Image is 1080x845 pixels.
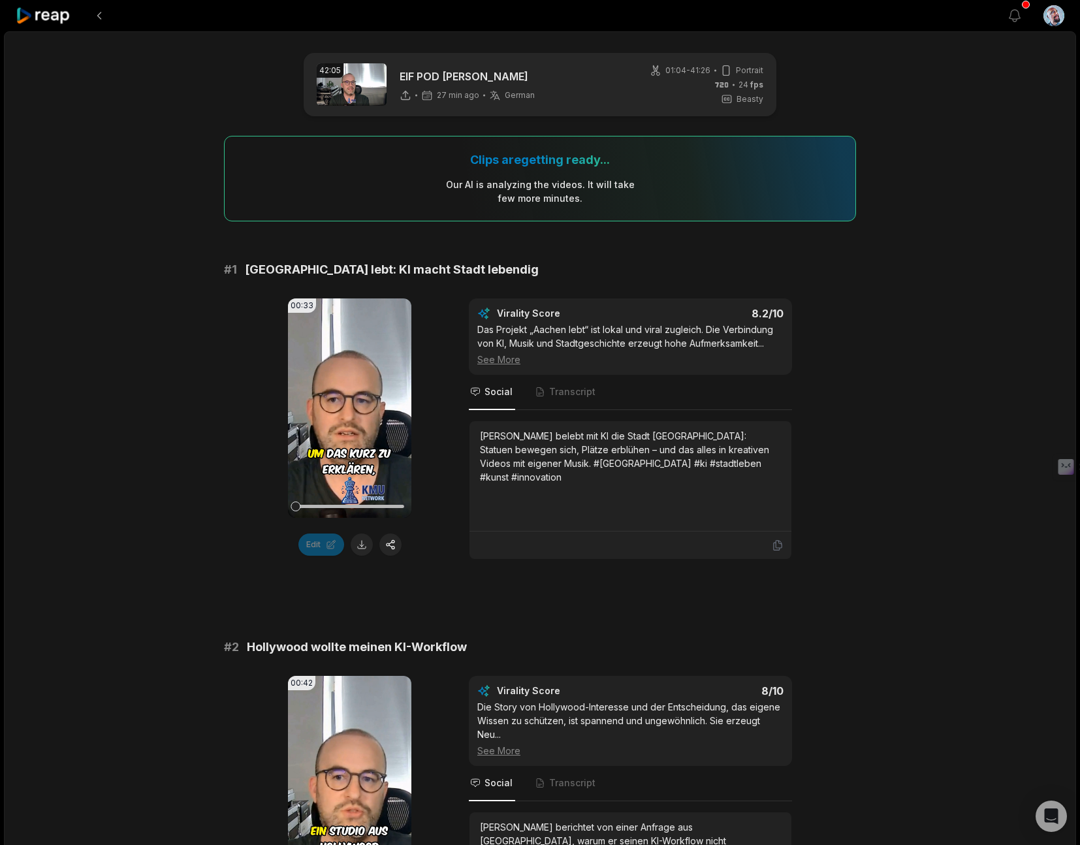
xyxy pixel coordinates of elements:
span: 01:04 - 41:26 [665,65,710,76]
div: Clips are getting ready... [470,152,610,167]
span: Transcript [549,776,596,789]
div: Virality Score [497,684,637,697]
div: See More [477,353,784,366]
span: 24 [739,79,763,91]
span: Social [484,385,513,398]
span: 27 min ago [437,90,479,101]
div: Our AI is analyzing the video s . It will take few more minutes. [445,178,635,205]
span: Social [484,776,513,789]
div: [PERSON_NAME] belebt mit KI die Stadt [GEOGRAPHIC_DATA]: Statuen bewegen sich, Plätze erblühen – ... [480,429,781,484]
video: Your browser does not support mp4 format. [288,298,411,518]
nav: Tabs [469,375,792,410]
div: 42:05 [317,63,343,78]
span: # 1 [224,261,237,279]
span: German [505,90,535,101]
span: Transcript [549,385,596,398]
span: Beasty [737,93,763,105]
span: Portrait [736,65,763,76]
div: Das Projekt „Aachen lebt“ ist lokal und viral zugleich. Die Verbindung von KI, Musik und Stadtges... [477,323,784,366]
div: 8 /10 [644,684,784,697]
div: 8.2 /10 [644,307,784,320]
span: fps [750,80,763,89]
div: Die Story von Hollywood-Interesse und der Entscheidung, das eigene Wissen zu schützen, ist spanne... [477,700,784,757]
div: See More [477,744,784,757]
span: [GEOGRAPHIC_DATA] lebt: KI macht Stadt lebendig [245,261,539,279]
div: Open Intercom Messenger [1036,801,1067,832]
span: # 2 [224,638,239,656]
p: EIF POD [PERSON_NAME] [400,69,535,84]
span: Hollywood wollte meinen KI-Workflow [247,638,467,656]
nav: Tabs [469,766,792,801]
div: Virality Score [497,307,637,320]
button: Edit [298,534,344,556]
